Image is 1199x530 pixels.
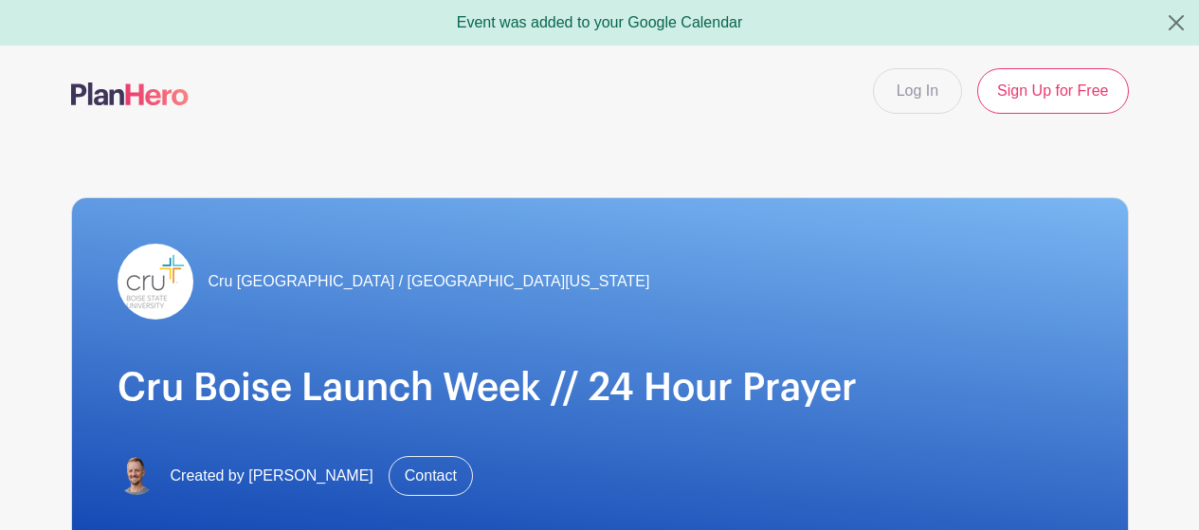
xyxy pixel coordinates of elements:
img: BSU_CruLockup.png [118,244,193,320]
span: Cru [GEOGRAPHIC_DATA] / [GEOGRAPHIC_DATA][US_STATE] [209,270,650,293]
h1: Cru Boise Launch Week // 24 Hour Prayer [118,365,1082,411]
a: Sign Up for Free [977,68,1128,114]
img: logo-507f7623f17ff9eddc593b1ce0a138ce2505c220e1c5a4e2b4648c50719b7d32.svg [71,82,189,105]
img: 2022%20Billy%20profile%20pic%20white%20background.PNG [118,457,155,495]
a: Log In [873,68,962,114]
a: Contact [389,456,473,496]
span: Created by [PERSON_NAME] [171,465,373,487]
